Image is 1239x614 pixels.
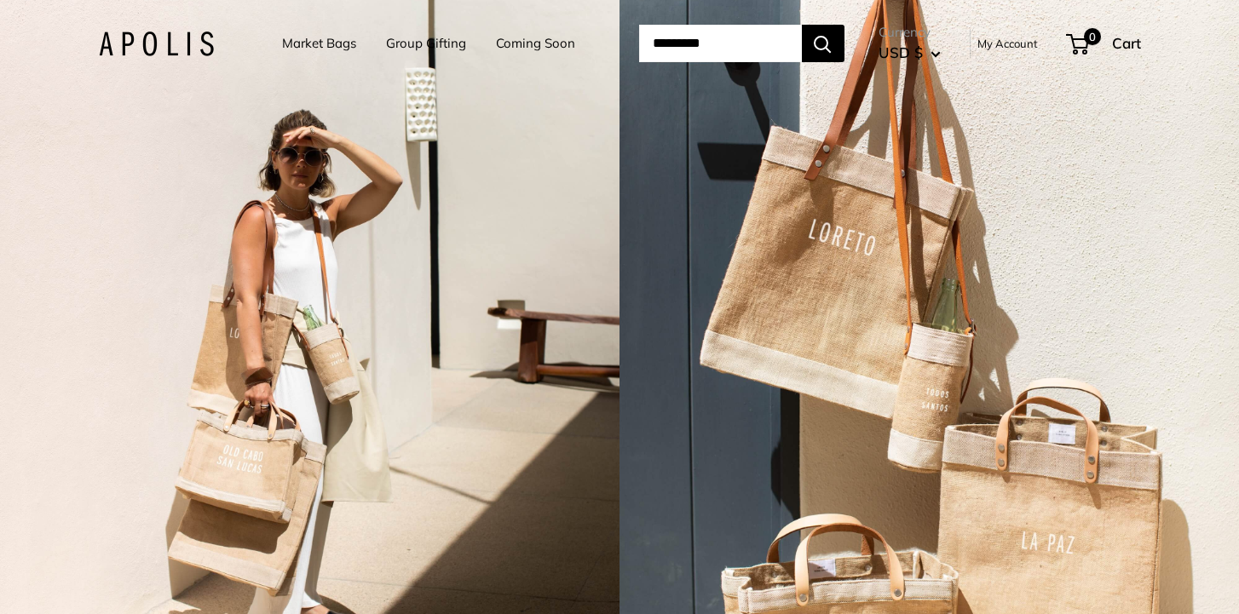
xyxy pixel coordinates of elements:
button: Search [802,25,844,62]
button: USD $ [879,39,941,66]
a: Coming Soon [496,32,575,55]
span: Currency [879,20,941,44]
a: 0 Cart [1068,30,1141,57]
a: Group Gifting [386,32,466,55]
span: USD $ [879,43,923,61]
img: Apolis [99,32,214,56]
span: Cart [1112,34,1141,52]
a: My Account [977,33,1038,54]
span: 0 [1083,28,1100,45]
a: Market Bags [282,32,356,55]
input: Search... [639,25,802,62]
